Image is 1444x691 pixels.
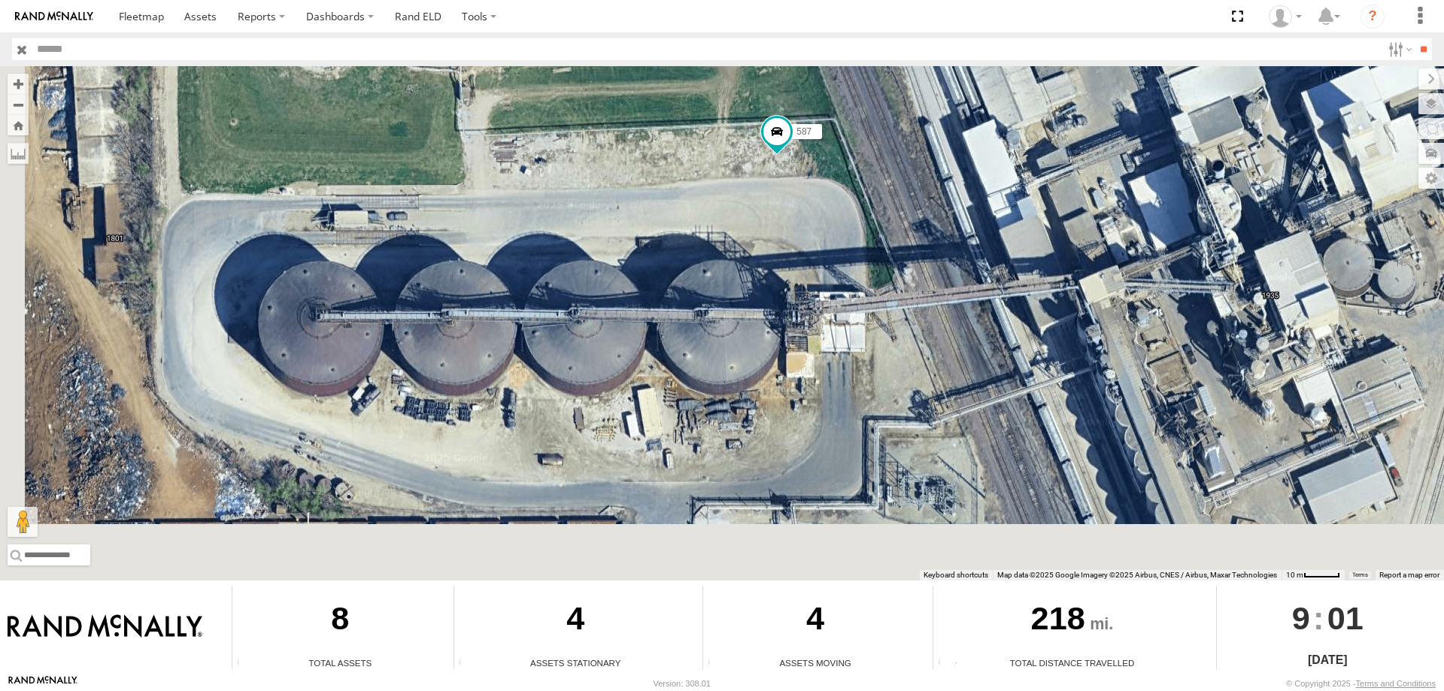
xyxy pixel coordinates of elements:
div: Total Assets [232,656,447,669]
label: Search Filter Options [1382,38,1415,60]
div: 8 [232,586,447,656]
div: Total Distance Travelled [933,656,1210,669]
a: Terms and Conditions [1356,679,1436,688]
div: Total number of Enabled Assets [232,658,255,669]
button: Zoom Home [8,115,29,135]
label: Map Settings [1418,168,1444,189]
div: Version: 308.01 [654,679,711,688]
div: Chase Tanke [1263,5,1307,28]
span: 10 m [1286,571,1303,579]
div: Total number of assets current in transit. [703,658,726,669]
i: ? [1361,5,1385,29]
div: Total number of assets current stationary. [454,658,477,669]
div: Total distance travelled by all assets within specified date range and applied filters [933,658,956,669]
span: 01 [1327,586,1364,650]
div: 4 [454,586,697,656]
div: © Copyright 2025 - [1286,679,1436,688]
img: rand-logo.svg [15,11,93,22]
span: 587 [796,127,811,138]
button: Zoom out [8,94,29,115]
div: Assets Moving [703,656,927,669]
a: Terms (opens in new tab) [1352,571,1368,577]
div: 4 [703,586,927,656]
span: Map data ©2025 Google Imagery ©2025 Airbus, CNES / Airbus, Maxar Technologies [997,571,1277,579]
button: Keyboard shortcuts [924,570,988,580]
span: 9 [1292,586,1310,650]
button: Drag Pegman onto the map to open Street View [8,507,38,537]
button: Map Scale: 10 m per 45 pixels [1282,570,1345,580]
div: : [1217,586,1439,650]
label: Measure [8,143,29,164]
div: 218 [933,586,1210,656]
a: Visit our Website [8,676,77,691]
img: Rand McNally [8,614,202,640]
button: Zoom in [8,74,29,94]
a: Report a map error [1379,571,1439,579]
div: [DATE] [1217,651,1439,669]
div: Assets Stationary [454,656,697,669]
